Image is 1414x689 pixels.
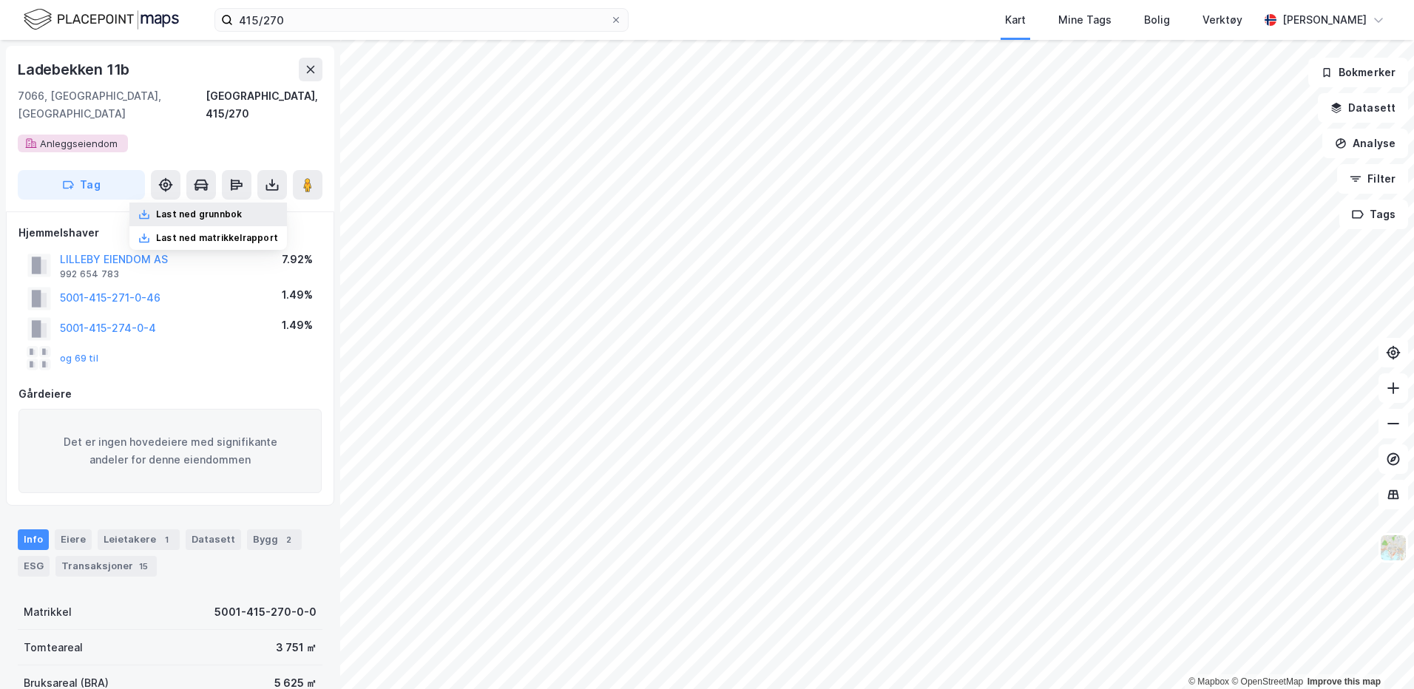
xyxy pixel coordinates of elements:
[18,556,50,577] div: ESG
[18,385,322,403] div: Gårdeiere
[55,529,92,550] div: Eiere
[1202,11,1242,29] div: Verktøy
[18,224,322,242] div: Hjemmelshaver
[1340,618,1414,689] iframe: Chat Widget
[1308,676,1381,687] a: Improve this map
[1231,676,1303,687] a: OpenStreetMap
[276,639,317,656] div: 3 751 ㎡
[24,639,83,656] div: Tomteareal
[186,529,241,550] div: Datasett
[1005,11,1026,29] div: Kart
[1144,11,1170,29] div: Bolig
[98,529,180,550] div: Leietakere
[247,529,302,550] div: Bygg
[206,87,322,123] div: [GEOGRAPHIC_DATA], 415/270
[136,559,151,574] div: 15
[18,87,206,123] div: 7066, [GEOGRAPHIC_DATA], [GEOGRAPHIC_DATA]
[55,556,157,577] div: Transaksjoner
[156,208,242,220] div: Last ned grunnbok
[282,251,313,268] div: 7.92%
[24,7,179,33] img: logo.f888ab2527a4732fd821a326f86c7f29.svg
[159,532,174,547] div: 1
[281,532,296,547] div: 2
[282,316,313,334] div: 1.49%
[1282,11,1367,29] div: [PERSON_NAME]
[18,58,132,81] div: Ladebekken 11b
[18,409,322,493] div: Det er ingen hovedeiere med signifikante andeler for denne eiendommen
[18,529,49,550] div: Info
[1379,534,1407,562] img: Z
[1339,200,1408,229] button: Tags
[1058,11,1112,29] div: Mine Tags
[1188,676,1229,687] a: Mapbox
[233,9,610,31] input: Søk på adresse, matrikkel, gårdeiere, leietakere eller personer
[282,286,313,304] div: 1.49%
[156,232,278,244] div: Last ned matrikkelrapport
[1340,618,1414,689] div: Kontrollprogram for chat
[1322,129,1408,158] button: Analyse
[60,268,119,280] div: 992 654 783
[24,603,72,621] div: Matrikkel
[1318,93,1408,123] button: Datasett
[18,170,145,200] button: Tag
[214,603,317,621] div: 5001-415-270-0-0
[1337,164,1408,194] button: Filter
[1308,58,1408,87] button: Bokmerker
